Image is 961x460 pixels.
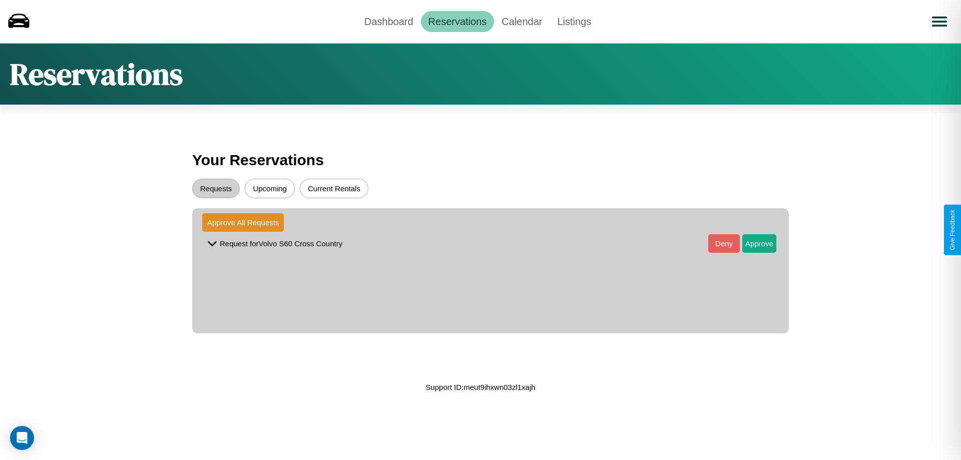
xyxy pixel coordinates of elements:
button: Deny [708,234,740,253]
div: Give Feedback [949,210,956,250]
a: Calendar [494,11,550,32]
button: Approve [742,234,776,253]
h1: Reservations [10,54,183,95]
button: Requests [192,179,240,198]
button: Upcoming [245,179,295,198]
a: Dashboard [357,11,421,32]
button: Current Rentals [300,179,368,198]
button: Approve All Requests [202,213,284,232]
p: Support ID: meut9ihxwn03zl1xajh [425,380,535,394]
button: Open menu [925,8,953,36]
a: Reservations [421,11,495,32]
a: Listings [550,11,599,32]
p: Request for Volvo S60 Cross Country [220,237,342,250]
div: Open Intercom Messenger [10,426,34,450]
h3: Your Reservations [192,147,769,174]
